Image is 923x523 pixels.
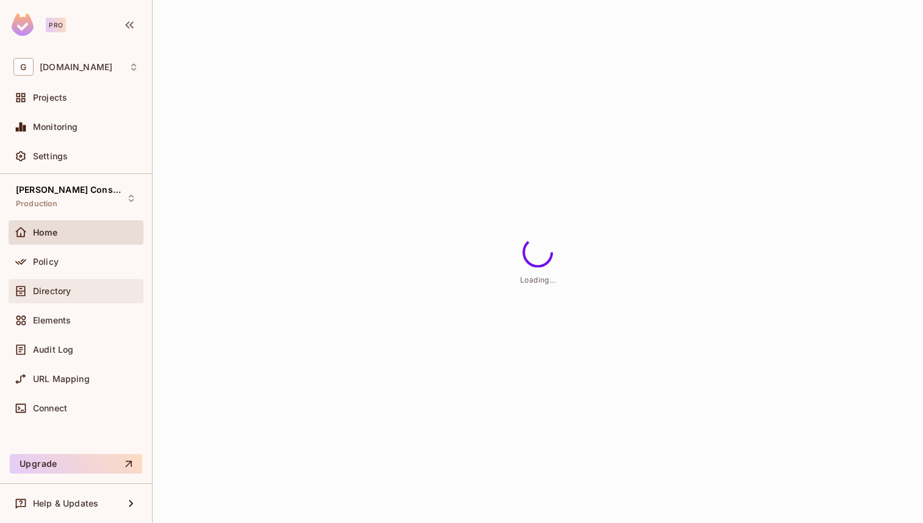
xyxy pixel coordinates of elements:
span: Workspace: gameskraft.com [40,62,112,72]
span: Policy [33,257,59,267]
span: Elements [33,316,71,325]
span: Home [33,228,58,237]
span: Help & Updates [33,499,98,508]
img: SReyMgAAAABJRU5ErkJggg== [12,13,34,36]
span: Audit Log [33,345,73,355]
span: Loading... [520,275,556,284]
span: Projects [33,93,67,103]
span: [PERSON_NAME] Console [16,185,126,195]
span: Settings [33,151,68,161]
span: Production [16,199,58,209]
span: Connect [33,403,67,413]
div: Pro [46,18,66,32]
span: G [13,58,34,76]
span: URL Mapping [33,374,90,384]
span: Directory [33,286,71,296]
button: Upgrade [10,454,142,474]
span: Monitoring [33,122,78,132]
